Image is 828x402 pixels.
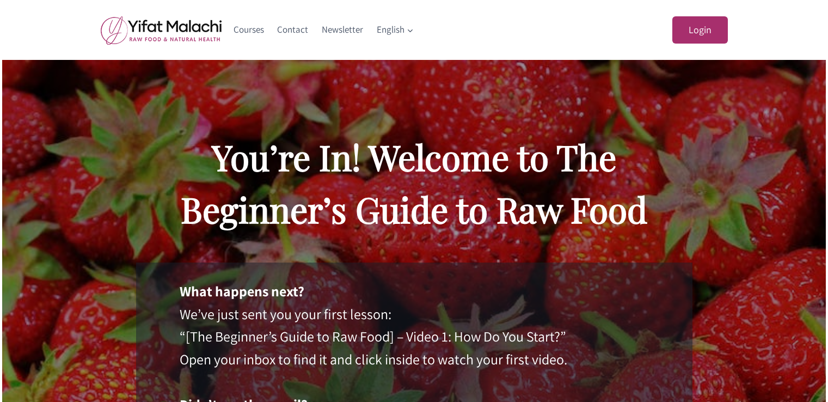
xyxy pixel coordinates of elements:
img: yifat_logo41_en.png [101,16,222,45]
strong: What happens next? [180,282,304,300]
a: Contact [271,17,315,43]
a: Newsletter [315,17,370,43]
a: Login [672,16,728,44]
a: English [370,17,420,43]
a: Courses [227,17,271,43]
nav: Primary Navigation [227,17,421,43]
span: English [377,22,414,37]
h2: You’re In! Welcome to The Beginner’s Guide to Raw Food [136,131,692,235]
